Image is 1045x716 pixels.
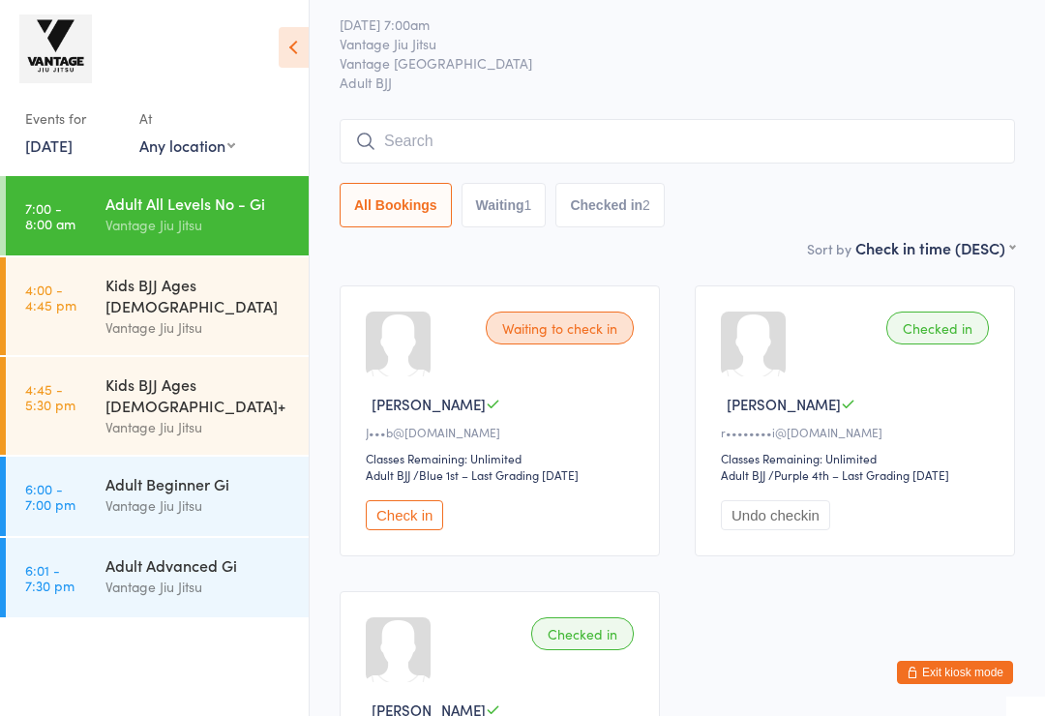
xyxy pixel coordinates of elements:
[25,381,75,412] time: 4:45 - 5:30 pm
[25,282,76,313] time: 4:00 - 4:45 pm
[366,424,640,440] div: J•••b@[DOMAIN_NAME]
[721,466,765,483] div: Adult BJJ
[6,357,309,455] a: 4:45 -5:30 pmKids BJJ Ages [DEMOGRAPHIC_DATA]+Vantage Jiu Jitsu
[807,239,851,258] label: Sort by
[139,134,235,156] div: Any location
[105,554,292,576] div: Adult Advanced Gi
[6,538,309,617] a: 6:01 -7:30 pmAdult Advanced GiVantage Jiu Jitsu
[340,53,985,73] span: Vantage [GEOGRAPHIC_DATA]
[413,466,579,483] span: / Blue 1st – Last Grading [DATE]
[366,500,443,530] button: Check in
[105,373,292,416] div: Kids BJJ Ages [DEMOGRAPHIC_DATA]+
[642,197,650,213] div: 2
[105,416,292,438] div: Vantage Jiu Jitsu
[721,500,830,530] button: Undo checkin
[105,274,292,316] div: Kids BJJ Ages [DEMOGRAPHIC_DATA]
[25,562,75,593] time: 6:01 - 7:30 pm
[721,450,995,466] div: Classes Remaining: Unlimited
[897,661,1013,684] button: Exit kiosk mode
[25,103,120,134] div: Events for
[340,73,1015,92] span: Adult BJJ
[340,183,452,227] button: All Bookings
[25,481,75,512] time: 6:00 - 7:00 pm
[105,214,292,236] div: Vantage Jiu Jitsu
[462,183,547,227] button: Waiting1
[524,197,532,213] div: 1
[105,494,292,517] div: Vantage Jiu Jitsu
[6,176,309,255] a: 7:00 -8:00 amAdult All Levels No - GiVantage Jiu Jitsu
[855,237,1015,258] div: Check in time (DESC)
[105,473,292,494] div: Adult Beginner Gi
[105,316,292,339] div: Vantage Jiu Jitsu
[768,466,949,483] span: / Purple 4th – Last Grading [DATE]
[721,424,995,440] div: r••••••••i@[DOMAIN_NAME]
[340,15,985,34] span: [DATE] 7:00am
[105,576,292,598] div: Vantage Jiu Jitsu
[366,450,640,466] div: Classes Remaining: Unlimited
[340,119,1015,164] input: Search
[486,312,634,344] div: Waiting to check in
[372,394,486,414] span: [PERSON_NAME]
[139,103,235,134] div: At
[886,312,989,344] div: Checked in
[340,34,985,53] span: Vantage Jiu Jitsu
[19,15,92,83] img: Vantage Jiu Jitsu
[555,183,665,227] button: Checked in2
[531,617,634,650] div: Checked in
[25,134,73,156] a: [DATE]
[6,457,309,536] a: 6:00 -7:00 pmAdult Beginner GiVantage Jiu Jitsu
[366,466,410,483] div: Adult BJJ
[25,200,75,231] time: 7:00 - 8:00 am
[6,257,309,355] a: 4:00 -4:45 pmKids BJJ Ages [DEMOGRAPHIC_DATA]Vantage Jiu Jitsu
[105,193,292,214] div: Adult All Levels No - Gi
[727,394,841,414] span: [PERSON_NAME]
